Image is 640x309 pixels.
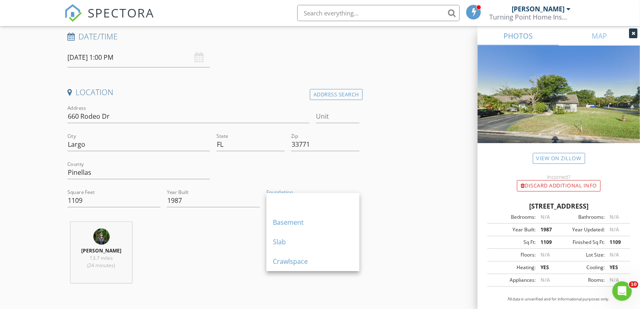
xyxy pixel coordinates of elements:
p: All data is unverified and for informational purposes only. [487,296,630,302]
div: Basement [273,218,353,227]
iframe: Intercom live chat [612,281,632,301]
div: 1987 [536,226,559,233]
div: Rooms: [559,276,605,284]
div: YES [536,264,559,271]
div: Sq Ft: [490,239,536,246]
div: Incorrect? [478,174,640,180]
div: Year Updated: [559,226,605,233]
span: N/A [610,251,619,258]
div: Lot Size: [559,251,605,259]
span: N/A [541,213,550,220]
div: Address Search [310,89,363,100]
span: SPECTORA [88,4,154,21]
div: Floors: [490,251,536,259]
div: Finished Sq Ft: [559,239,605,246]
span: N/A [610,276,619,283]
div: [STREET_ADDRESS] [487,201,630,211]
div: Turning Point Home Inspections [489,13,571,21]
div: Heating: [490,264,536,271]
div: Bathrooms: [559,213,605,221]
a: MAP [559,26,640,46]
div: Crawlspace [273,257,353,266]
div: Appliances: [490,276,536,284]
span: N/A [610,213,619,220]
h4: Location [67,87,359,98]
span: (24 minutes) [88,262,115,269]
h4: Date/Time [67,31,359,42]
span: 10 [629,281,638,288]
div: 1109 [536,239,559,246]
a: PHOTOS [478,26,559,46]
div: YES [605,264,628,271]
img: img_0915.jpg [93,228,110,245]
div: 1109 [605,239,628,246]
div: Bedrooms: [490,213,536,221]
span: N/A [541,276,550,283]
a: View on Zillow [533,153,585,164]
div: [PERSON_NAME] [512,5,564,13]
div: Slab [273,237,353,247]
input: Select date [67,48,210,67]
strong: [PERSON_NAME] [81,247,121,254]
div: Cooling: [559,264,605,271]
a: SPECTORA [64,11,154,28]
img: The Best Home Inspection Software - Spectora [64,4,82,22]
input: Search everything... [297,5,460,21]
div: Discard Additional info [517,180,601,191]
div: Year Built: [490,226,536,233]
img: streetview [478,46,640,163]
span: N/A [541,251,550,258]
span: 13.7 miles [90,255,113,261]
span: N/A [610,226,619,233]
